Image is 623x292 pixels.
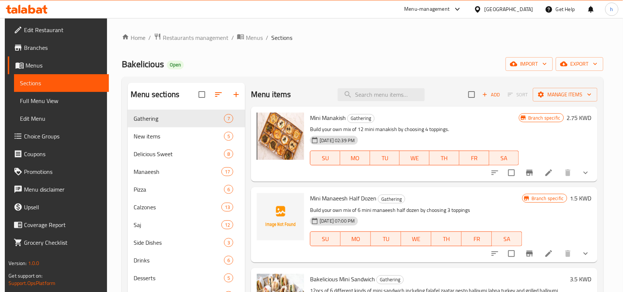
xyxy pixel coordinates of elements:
a: Edit menu item [544,249,553,258]
span: 17 [222,168,233,175]
span: Mini Manakish [310,112,346,123]
p: Build your own mix of 12 mini manakish by choosing 4 toppings. [310,125,519,134]
span: 3 [224,239,233,246]
span: 6 [224,186,233,193]
span: SA [492,153,516,164]
span: Edit Menu [20,114,103,123]
a: Branches [8,39,109,56]
div: Pizza6 [128,181,245,198]
a: Edit Menu [14,110,109,127]
button: TH [430,151,459,165]
span: Select section first [503,89,533,100]
button: sort-choices [486,164,504,182]
span: Full Menu View [20,96,103,105]
a: Edit menu item [544,168,553,177]
span: Branch specific [529,195,567,202]
span: Pizza [134,185,224,194]
button: import [506,57,553,71]
a: Coverage Report [8,216,109,234]
span: Choice Groups [24,132,103,141]
div: Drinks6 [128,251,245,269]
span: 8 [224,151,233,158]
span: Bakelicious [122,56,164,72]
h6: 1.5 KWD [570,193,592,203]
div: Side Dishes3 [128,234,245,251]
span: [DATE] 02:39 PM [317,137,358,144]
div: items [224,150,233,158]
div: items [224,238,233,247]
button: MO [340,151,370,165]
span: TU [374,234,398,244]
div: items [221,167,233,176]
span: 12 [222,221,233,229]
div: New items5 [128,127,245,145]
button: SA [489,151,519,165]
div: Desserts5 [128,269,245,287]
a: Support.OpsPlatform [8,278,55,288]
span: Calzones [134,203,221,212]
button: MO [341,231,371,246]
span: 7 [224,115,233,122]
div: [GEOGRAPHIC_DATA] [485,5,533,13]
span: Saj [134,220,221,229]
span: Version: [8,258,27,268]
span: Menu disclaimer [24,185,103,194]
a: Grocery Checklist [8,234,109,251]
h6: 3.5 KWD [570,274,592,284]
a: Choice Groups [8,127,109,145]
span: 1.0.0 [28,258,39,268]
button: FR [462,231,492,246]
span: Coverage Report [24,220,103,229]
span: TH [434,234,459,244]
a: Edit Restaurant [8,21,109,39]
span: FR [462,153,486,164]
div: Drinks [134,256,224,265]
span: Add [481,90,501,99]
a: Menus [8,56,109,74]
span: Promotions [24,167,103,176]
button: delete [559,245,577,262]
span: 6 [224,257,233,264]
span: Select all sections [194,87,210,102]
span: Open [167,62,184,68]
span: New items [134,132,224,141]
button: show more [577,245,595,262]
span: Bakelicious Mini Sandwich [310,274,375,285]
button: SU [310,151,340,165]
div: items [224,256,233,265]
span: Gathering [377,275,403,284]
button: delete [559,164,577,182]
span: 5 [224,275,233,282]
span: export [562,59,598,69]
button: TU [371,231,401,246]
span: Manaeesh [134,167,221,176]
button: Branch-specific-item [521,164,538,182]
div: Gathering [378,195,405,203]
span: Mini Manaeesh Half Dozen [310,193,376,204]
div: Calzones13 [128,198,245,216]
div: Gathering [376,275,404,284]
svg: Show Choices [581,249,590,258]
button: Manage items [533,88,598,102]
span: MO [344,234,368,244]
span: Menus [25,61,103,70]
div: Delicious Sweet8 [128,145,245,163]
span: TU [373,153,397,164]
span: WE [404,234,428,244]
div: items [224,132,233,141]
span: Menus [246,33,263,42]
div: Delicious Sweet [134,150,224,158]
span: SU [313,153,337,164]
a: Full Menu View [14,92,109,110]
button: Add [479,89,503,100]
a: Upsell [8,198,109,216]
span: 13 [222,204,233,211]
span: Sort sections [210,86,227,103]
h2: Menu items [251,89,291,100]
span: Branch specific [525,114,563,121]
span: Coupons [24,150,103,158]
div: items [224,185,233,194]
a: Coupons [8,145,109,163]
div: Gathering [134,114,224,123]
